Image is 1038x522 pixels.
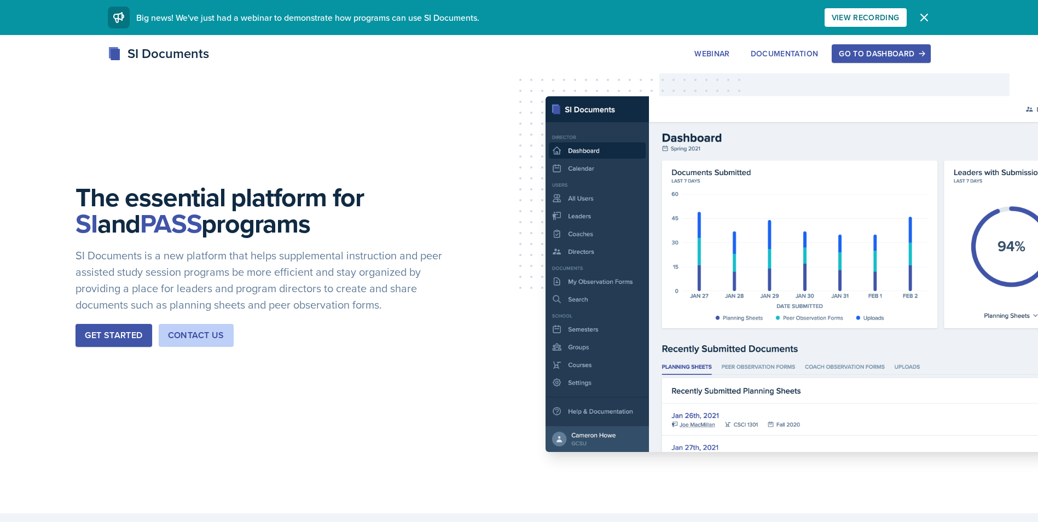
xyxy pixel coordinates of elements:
[832,44,930,63] button: Go to Dashboard
[744,44,826,63] button: Documentation
[839,49,923,58] div: Go to Dashboard
[168,329,224,342] div: Contact Us
[694,49,729,58] div: Webinar
[159,324,234,347] button: Contact Us
[136,11,479,24] span: Big news! We've just had a webinar to demonstrate how programs can use SI Documents.
[825,8,907,27] button: View Recording
[85,329,142,342] div: Get Started
[687,44,737,63] button: Webinar
[108,44,209,63] div: SI Documents
[751,49,819,58] div: Documentation
[832,13,900,22] div: View Recording
[76,324,152,347] button: Get Started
